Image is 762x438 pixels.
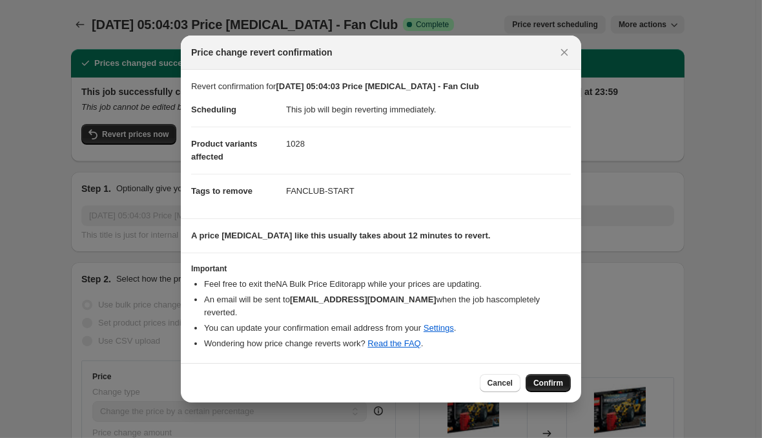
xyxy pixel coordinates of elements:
[191,105,236,114] span: Scheduling
[204,293,571,319] li: An email will be sent to when the job has completely reverted .
[204,278,571,291] li: Feel free to exit the NA Bulk Price Editor app while your prices are updating.
[290,295,437,304] b: [EMAIL_ADDRESS][DOMAIN_NAME]
[276,81,479,91] b: [DATE] 05:04:03 Price [MEDICAL_DATA] - Fan Club
[533,378,563,388] span: Confirm
[555,43,573,61] button: Close
[191,264,571,274] h3: Important
[204,337,571,350] li: Wondering how price change reverts work? .
[191,231,491,240] b: A price [MEDICAL_DATA] like this usually takes about 12 minutes to revert.
[191,80,571,93] p: Revert confirmation for
[286,93,571,127] dd: This job will begin reverting immediately.
[204,322,571,335] li: You can update your confirmation email address from your .
[424,323,454,333] a: Settings
[488,378,513,388] span: Cancel
[480,374,520,392] button: Cancel
[191,46,333,59] span: Price change revert confirmation
[526,374,571,392] button: Confirm
[191,139,258,162] span: Product variants affected
[286,127,571,161] dd: 1028
[286,174,571,208] dd: FANCLUB-START
[367,339,420,348] a: Read the FAQ
[191,186,252,196] span: Tags to remove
